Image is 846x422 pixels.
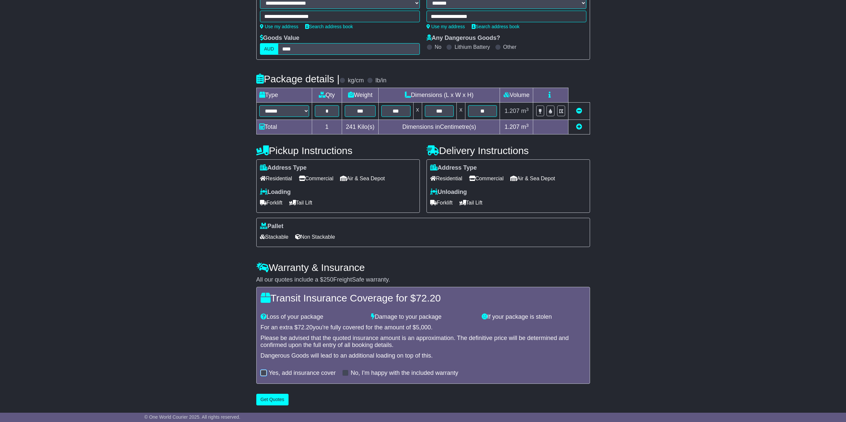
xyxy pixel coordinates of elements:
a: Remove this item [576,108,582,114]
span: m [521,124,529,130]
a: Use my address [426,24,465,29]
span: 72.20 [416,293,441,303]
span: 72.20 [298,324,313,331]
span: Forklift [430,198,453,208]
td: Type [256,88,312,103]
button: Get Quotes [256,394,289,405]
label: Pallet [260,223,284,230]
span: Commercial [469,173,504,184]
div: Dangerous Goods will lead to an additional loading on top of this. [261,352,586,360]
span: Forklift [260,198,283,208]
label: Any Dangerous Goods? [426,35,500,42]
span: Stackable [260,232,289,242]
label: Other [503,44,517,50]
div: Please be advised that the quoted insurance amount is an approximation. The definitive price will... [261,335,586,349]
td: 1 [312,120,342,134]
h4: Pickup Instructions [256,145,420,156]
h4: Transit Insurance Coverage for $ [261,293,586,303]
td: Dimensions (L x W x H) [379,88,500,103]
td: x [413,103,422,120]
label: AUD [260,43,279,55]
span: 1.207 [505,108,520,114]
h4: Package details | [256,73,340,84]
span: m [521,108,529,114]
td: Qty [312,88,342,103]
label: Lithium Battery [454,44,490,50]
a: Add new item [576,124,582,130]
span: 5,000 [416,324,431,331]
label: No [435,44,441,50]
label: kg/cm [348,77,364,84]
div: Loss of your package [257,313,368,321]
a: Search address book [305,24,353,29]
h4: Warranty & Insurance [256,262,590,273]
td: Weight [342,88,379,103]
span: Air & Sea Depot [340,173,385,184]
span: 250 [323,276,333,283]
a: Use my address [260,24,299,29]
td: x [456,103,465,120]
h4: Delivery Instructions [426,145,590,156]
span: Tail Lift [289,198,312,208]
td: Volume [500,88,533,103]
label: No, I'm happy with the included warranty [351,370,458,377]
div: If your package is stolen [478,313,589,321]
td: Kilo(s) [342,120,379,134]
label: Goods Value [260,35,300,42]
label: Loading [260,189,291,196]
td: Dimensions in Centimetre(s) [379,120,500,134]
span: Tail Lift [459,198,483,208]
span: © One World Courier 2025. All rights reserved. [144,414,240,420]
a: Search address book [472,24,520,29]
label: Unloading [430,189,467,196]
sup: 3 [526,123,529,128]
label: Address Type [260,164,307,172]
span: Air & Sea Depot [510,173,555,184]
label: lb/in [375,77,386,84]
div: For an extra $ you're fully covered for the amount of $ . [261,324,586,331]
label: Address Type [430,164,477,172]
td: Total [256,120,312,134]
div: All our quotes include a $ FreightSafe warranty. [256,276,590,284]
span: Residential [260,173,292,184]
span: Residential [430,173,462,184]
div: Damage to your package [368,313,478,321]
span: Commercial [299,173,333,184]
label: Yes, add insurance cover [269,370,336,377]
span: 241 [346,124,356,130]
span: 1.207 [505,124,520,130]
span: Non Stackable [295,232,335,242]
sup: 3 [526,107,529,112]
